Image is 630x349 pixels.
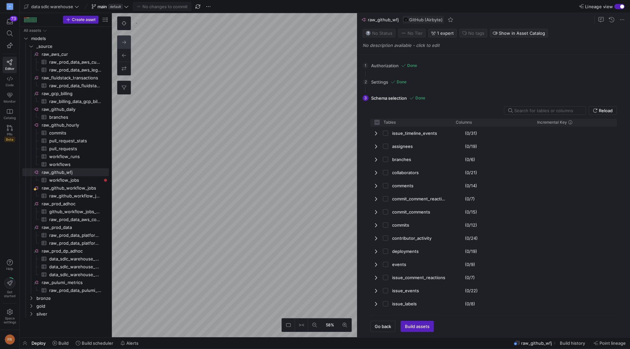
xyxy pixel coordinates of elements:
[42,90,108,97] span: raw_gcp_billing​​​​​​​​
[3,16,17,28] button: 73
[370,284,615,297] div: Press SPACE to select this row.
[22,82,109,90] a: raw_prod_data_fluidstack_transactions​​​​​​​​​
[585,4,613,9] span: Lineage view
[392,166,419,179] span: collaborators
[42,51,108,58] span: raw_aws_cur​​​​​​​​
[22,247,109,255] div: Press SPACE to select this row.
[22,50,109,58] a: raw_aws_cur​​​​​​​​
[31,340,46,346] span: Deploy
[370,321,395,332] button: Go back
[392,245,419,258] span: deployments
[72,17,95,22] span: Create asset
[22,263,109,271] a: data_sdlc_warehouse_main_source__raw_github_hourly__workflows_temp​​​​​​​​​
[363,43,627,48] p: No description available - click to edit
[49,113,101,121] span: branches​​​​​​​​​
[49,271,101,278] span: data_sdlc_warehouse_main_source__raw_github_wfj__workflow_jobs_[DEMOGRAPHIC_DATA]​​​​​​​​​
[401,321,434,332] button: Build assets
[3,1,17,12] a: M
[22,34,109,42] div: Press SPACE to select this row.
[22,97,109,105] div: Press SPACE to select this row.
[3,122,17,145] a: PRsBeta
[22,310,109,318] div: Press SPACE to select this row.
[49,66,101,74] span: raw_prod_data_aws_legacy_cur_2022_05_onward​​​​​​​​​
[401,31,423,36] span: No Tier
[22,160,109,168] a: workflows​​​​​​​​​
[49,287,101,294] span: raw_prod_data_pulumi_metrics​​​​​​​​​
[31,35,108,42] span: models
[63,16,98,24] button: Create asset
[465,157,475,162] y42-import-column-renderer: (0/6)
[392,153,411,166] span: branches
[22,97,109,105] a: raw_billing_data_gcp_billing_export_resource_v1_0136B7_ABD1FF_EAA217​​​​​​​​​
[560,340,585,346] span: Build history
[22,176,109,184] a: workflow_jobs​​​​​​​​​
[22,121,109,129] a: raw_github_hourly​​​​​​​​
[22,286,109,294] a: raw_prod_data_pulumi_metrics​​​​​​​​​
[22,105,109,113] div: Press SPACE to select this row.
[465,236,478,241] y42-import-column-renderer: (0/24)
[456,120,472,125] span: Columns
[392,271,445,284] span: issue_comment_reactions
[22,66,109,74] div: Press SPACE to select this row.
[490,29,548,37] button: Show in Asset Catalog
[42,279,108,286] span: raw_pulumi_metrics​​​​​​​​
[392,232,431,245] span: contributor_activity
[22,208,109,216] a: github_workflow_jobs_backfill​​​​​​​​​
[22,2,81,11] button: data sdlc warehouse
[366,31,392,36] span: No Status
[22,231,109,239] div: Press SPACE to select this row.
[126,340,138,346] span: Alerts
[58,340,69,346] span: Build
[49,192,101,200] span: raw_github_workflow_jobs​​​​​​​​​
[22,50,109,58] div: Press SPACE to select this row.
[465,209,477,215] y42-import-column-renderer: (0/15)
[49,129,101,137] span: commits​​​​​​​​​
[4,290,15,298] span: Get started
[599,340,626,346] span: Point lineage
[401,31,406,36] img: No tier
[591,338,629,349] button: Point lineage
[49,208,101,216] span: github_workflow_jobs_backfill​​​​​​​​​
[370,218,615,232] div: Press SPACE to select this row.
[42,74,108,82] span: raw_fluidstack_transactions​​​​​​​​
[325,321,335,329] span: 58%
[22,58,109,66] a: raw_prod_data_aws_cur_2023_10_onward​​​​​​​​​
[22,302,109,310] div: Press SPACE to select this row.
[42,224,108,231] span: raw_prod_data​​​​​​​​
[514,108,580,113] input: Search for tables or columns
[22,58,109,66] div: Press SPACE to select this row.
[557,338,589,349] button: Build history
[370,245,615,258] div: Press SPACE to select this row.
[437,31,454,36] span: 1 expert
[370,258,615,271] div: Press SPACE to select this row.
[370,153,615,166] div: Press SPACE to select this row.
[363,29,395,37] button: No statusNo Status
[465,301,475,306] y42-import-column-renderer: (0/8)
[10,16,17,21] div: 73
[392,127,437,140] span: issue_timeline_events
[22,27,109,34] div: Press SPACE to select this row.
[22,137,109,145] div: Press SPACE to select this row.
[321,318,338,332] button: 58%
[22,74,109,82] a: raw_fluidstack_transactions​​​​​​​​
[521,340,552,346] span: raw_github_wfj
[42,169,108,176] span: raw_github_wfj​​​​​​​​
[392,298,417,310] span: issue_labels
[428,29,457,37] button: 1 expert
[22,192,109,200] a: raw_github_workflow_jobs​​​​​​​​​
[599,108,613,113] span: Reload
[22,192,109,200] div: Press SPACE to select this row.
[36,310,108,318] span: silver
[370,127,615,140] div: Press SPACE to select this row.
[3,90,17,106] a: Monitor
[465,288,478,293] y42-import-column-renderer: (0/22)
[4,99,16,103] span: Monitor
[370,205,615,218] div: Press SPACE to select this row.
[22,200,109,208] div: Press SPACE to select this row.
[3,306,17,327] a: Spacesettings
[22,42,109,50] div: Press SPACE to select this row.
[537,120,567,125] span: Incremental Key
[392,284,419,297] span: issue_events
[31,4,73,9] span: data sdlc warehouse
[392,206,430,218] span: commit_comments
